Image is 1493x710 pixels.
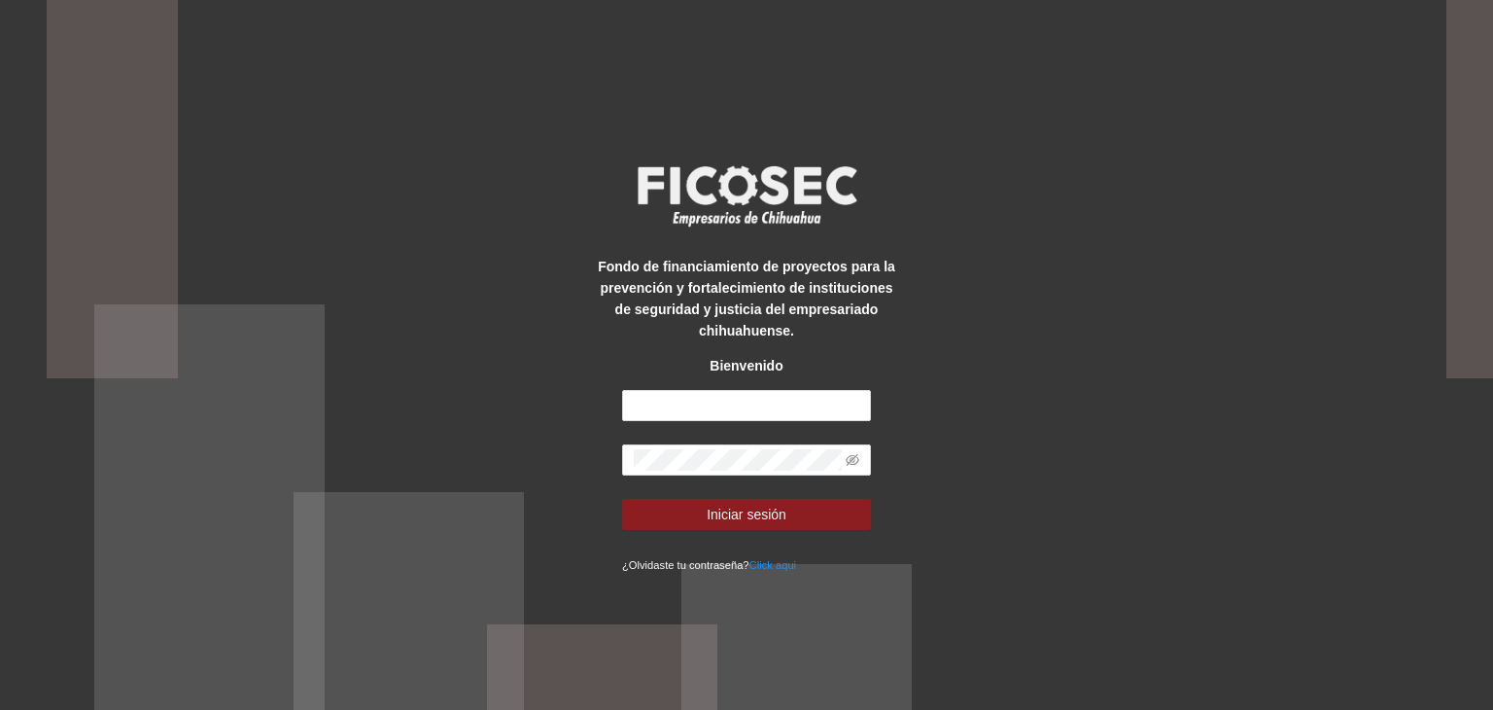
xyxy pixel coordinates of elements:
[710,358,782,373] strong: Bienvenido
[622,559,796,571] small: ¿Olvidaste tu contraseña?
[846,453,859,467] span: eye-invisible
[749,559,797,571] a: Click aqui
[622,499,871,530] button: Iniciar sesión
[625,160,868,231] img: logo
[707,504,786,525] span: Iniciar sesión
[598,259,895,338] strong: Fondo de financiamiento de proyectos para la prevención y fortalecimiento de instituciones de seg...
